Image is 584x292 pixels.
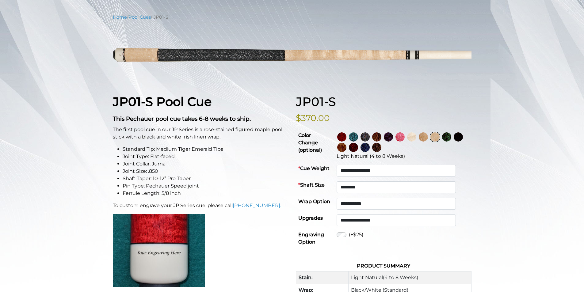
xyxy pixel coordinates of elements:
img: Light Natural [430,132,440,142]
nav: Breadcrumb [113,14,471,21]
img: Chestnut [337,143,346,152]
li: Pin Type: Pechauer Speed joint [123,182,288,190]
img: Green [442,132,451,142]
bdi: $370.00 [296,113,330,123]
li: Standard Tip: Medium Tiger Emerald Tips [123,146,288,153]
img: Pink [395,132,405,142]
span: (4 to 8 Weeks) [383,275,418,280]
img: An image of a cue butt with the words "YOUR ENGRAVING HERE". [113,214,205,287]
h1: JP01-S [296,94,471,109]
a: [PHONE_NUMBER]. [233,203,281,208]
a: Pool Cues [128,14,151,20]
div: Light Natural (4 to 8 Weeks) [337,153,469,160]
img: Turquoise [349,132,358,142]
img: Blue [361,143,370,152]
strong: Cue Weight [298,165,330,171]
img: No Stain [407,132,416,142]
img: Wine [337,132,346,142]
strong: Stain: [299,275,313,280]
td: Light Natural [349,271,471,284]
strong: Engraving Option [298,232,324,245]
strong: Wrap Option [298,199,330,204]
p: To custom engrave your JP Series cue, please call [113,202,288,209]
li: Shaft Taper: 10-12” Pro Taper [123,175,288,182]
strong: JP01-S Pool Cue [113,94,212,109]
p: The first pool cue in our JP Series is a rose-stained figured maple pool stick with a black and w... [113,126,288,141]
img: Burgundy [349,143,358,152]
img: Purple [384,132,393,142]
li: Joint Collar: Juma [123,160,288,168]
strong: Upgrades [298,215,323,221]
img: Black Palm [372,143,381,152]
img: Natural [419,132,428,142]
strong: Shaft Size [298,182,325,188]
a: Home [113,14,127,20]
strong: This Pechauer pool cue takes 6-8 weeks to ship. [113,115,251,122]
strong: Product Summary [357,263,410,269]
label: (+$25) [349,231,363,238]
img: Smoke [361,132,370,142]
strong: Color Change (optional) [298,132,322,153]
li: Ferrule Length: 5/8 inch [123,190,288,197]
img: Ebony [454,132,463,142]
li: Joint Size: .850 [123,168,288,175]
li: Joint Type: Flat-faced [123,153,288,160]
img: Rose [372,132,381,142]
